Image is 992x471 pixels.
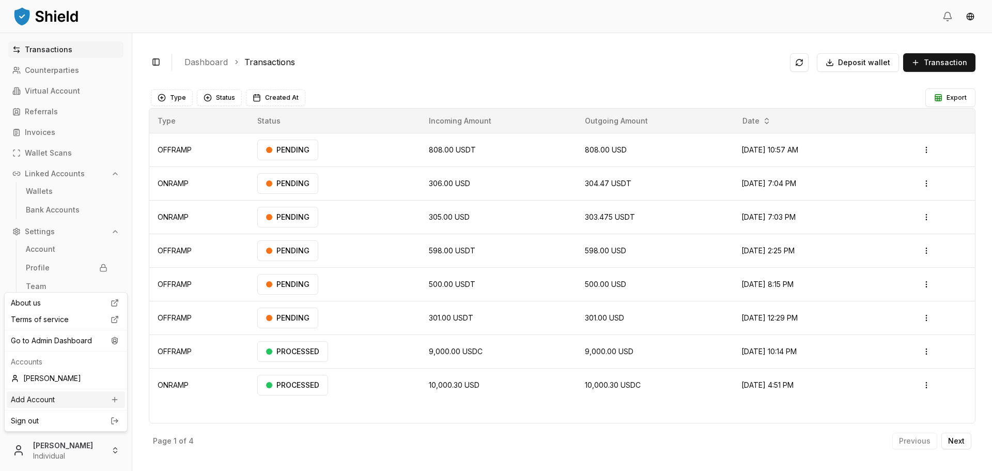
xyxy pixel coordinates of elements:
[7,295,125,311] a: About us
[7,311,125,328] a: Terms of service
[7,370,125,387] div: [PERSON_NAME]
[7,391,125,408] a: Add Account
[11,357,121,367] p: Accounts
[11,416,121,426] a: Sign out
[7,332,125,349] div: Go to Admin Dashboard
